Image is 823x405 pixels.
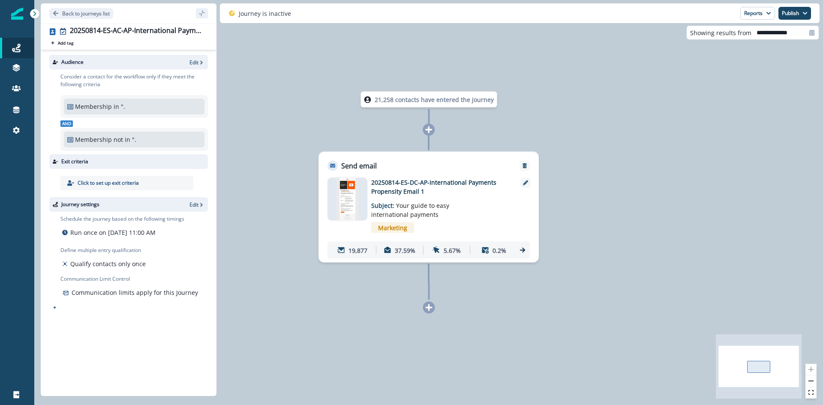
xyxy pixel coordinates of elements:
[371,222,414,233] span: Marketing
[690,28,751,37] p: Showing results from
[78,179,139,187] p: Click to set up exit criteria
[493,246,506,255] p: 0.2%
[740,7,775,20] button: Reports
[778,7,811,20] button: Publish
[189,201,204,208] button: Edit
[196,8,208,18] button: sidebar collapse toggle
[75,102,112,111] p: Membership
[371,196,478,219] p: Subject:
[114,102,119,111] p: in
[121,102,125,111] p: ""
[49,39,75,46] button: Add tag
[518,163,532,169] button: Remove
[11,8,23,20] img: Inflection
[60,120,73,127] span: And
[341,161,377,171] p: Send email
[395,246,415,255] p: 37.59%
[61,201,99,208] p: Journey settings
[49,8,113,19] button: Go back
[429,264,429,300] g: Edge from 080dc424-8a26-4909-9926-75234d9c993d to node-add-under-e0c0e86c-64de-4ca2-bbb7-eedd85b8...
[58,40,73,45] p: Add tag
[189,59,204,66] button: Edit
[805,387,817,399] button: fit view
[70,27,204,36] div: 20250814-ES-AC-AP-International Payments Propensity
[72,288,198,297] p: Communication limits apply for this Journey
[60,215,184,223] p: Schedule the journey based on the following timings
[371,201,449,219] span: Your guide to easy international payments
[348,246,367,255] p: 19,877
[61,158,88,165] p: Exit criteria
[70,228,156,237] p: Run once on [DATE] 11:00 AM
[75,135,112,144] p: Membership
[371,178,508,196] p: 20250814-ES-DC-AP-International Payments Propensity Email 1
[429,109,429,150] g: Edge from node-dl-count to 080dc424-8a26-4909-9926-75234d9c993d
[318,152,539,263] div: Send emailRemoveemail asset unavailable20250814-ES-DC-AP-International Payments Propensity Email ...
[62,10,110,17] p: Back to journeys list
[336,178,358,221] img: email asset unavailable
[189,59,198,66] p: Edit
[60,246,147,254] p: Define multiple entry qualification
[189,201,198,208] p: Edit
[114,135,130,144] p: not in
[60,275,208,283] p: Communication Limit Control
[805,375,817,387] button: zoom out
[239,9,291,18] p: Journey is inactive
[375,95,494,104] p: 21,258 contacts have entered the journey
[132,135,136,144] p: ""
[347,92,511,108] div: 21,258 contacts have entered the journey
[60,73,208,88] p: Consider a contact for the workflow only if they meet the following criteria
[70,259,146,268] p: Qualify contacts only once
[61,58,84,66] p: Audience
[444,246,461,255] p: 5.67%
